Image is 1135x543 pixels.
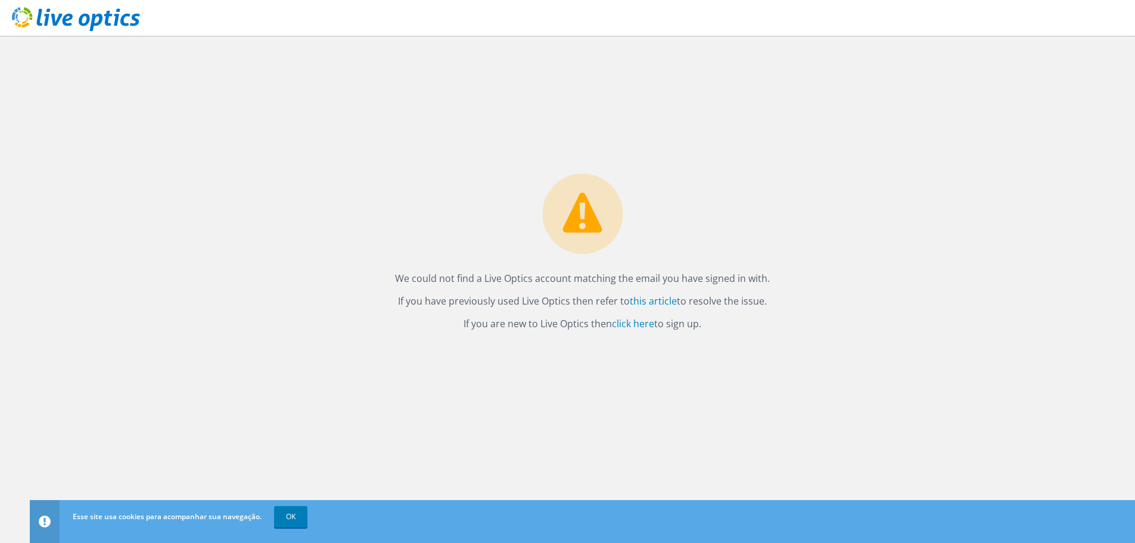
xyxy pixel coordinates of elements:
[612,317,654,330] a: click here
[630,294,677,308] a: this article
[73,511,262,522] span: Esse site usa cookies para acompanhar sua navegação.
[274,506,307,528] a: OK
[395,315,770,332] p: If you are new to Live Optics then to sign up.
[395,270,770,287] p: We could not find a Live Optics account matching the email you have signed in with.
[395,293,770,309] p: If you have previously used Live Optics then refer to to resolve the issue.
